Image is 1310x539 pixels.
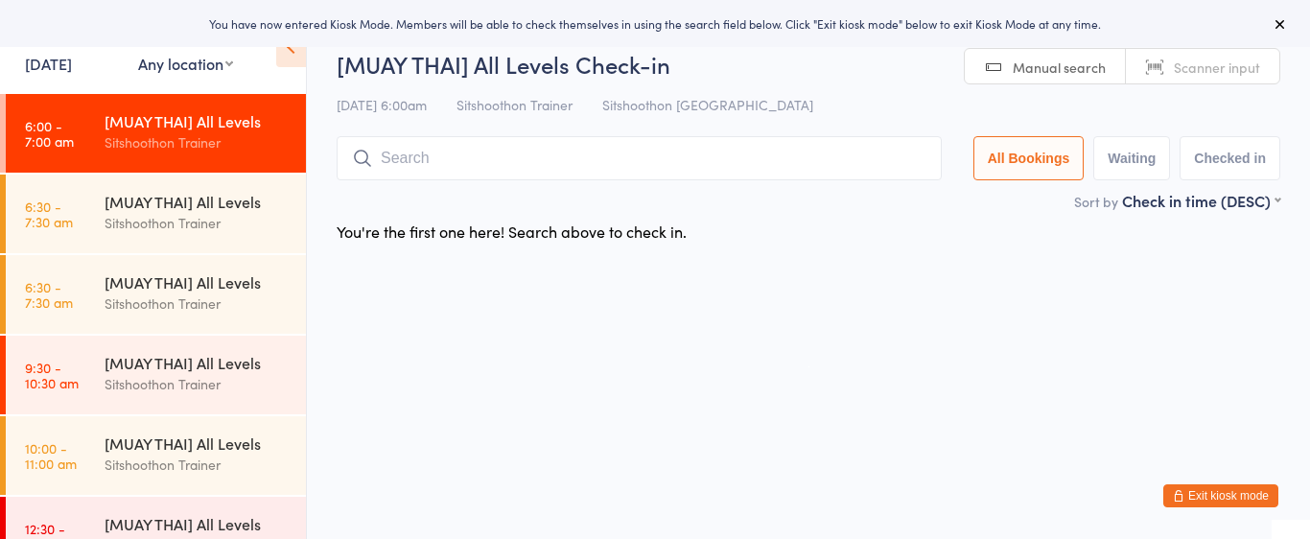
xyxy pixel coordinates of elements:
a: 6:30 -7:30 am[MUAY THAI] All LevelsSitshoothon Trainer [6,255,306,334]
time: 9:30 - 10:30 am [25,360,79,390]
div: Sitshoothon Trainer [105,131,290,153]
div: Sitshoothon Trainer [105,454,290,476]
div: Sitshoothon Trainer [105,212,290,234]
div: You have now entered Kiosk Mode. Members will be able to check themselves in using the search fie... [31,15,1279,32]
span: [DATE] 6:00am [337,95,427,114]
div: [MUAY THAI] All Levels [105,433,290,454]
time: 10:00 - 11:00 am [25,440,77,471]
div: You're the first one here! Search above to check in. [337,221,687,242]
button: All Bookings [973,136,1085,180]
span: Manual search [1013,58,1106,77]
div: Sitshoothon Trainer [105,373,290,395]
div: [MUAY THAI] All Levels [105,271,290,293]
a: 10:00 -11:00 am[MUAY THAI] All LevelsSitshoothon Trainer [6,416,306,495]
div: Sitshoothon Trainer [105,293,290,315]
span: Scanner input [1174,58,1260,77]
button: Checked in [1180,136,1280,180]
button: Exit kiosk mode [1163,484,1278,507]
div: Any location [138,53,233,74]
span: Sitshoothon [GEOGRAPHIC_DATA] [602,95,813,114]
h2: [MUAY THAI] All Levels Check-in [337,48,1280,80]
button: Waiting [1093,136,1170,180]
a: 6:30 -7:30 am[MUAY THAI] All LevelsSitshoothon Trainer [6,175,306,253]
div: [MUAY THAI] All Levels [105,352,290,373]
input: Search [337,136,942,180]
a: 9:30 -10:30 am[MUAY THAI] All LevelsSitshoothon Trainer [6,336,306,414]
div: [MUAY THAI] All Levels [105,191,290,212]
div: Check in time (DESC) [1122,190,1280,211]
div: [MUAY THAI] All Levels [105,110,290,131]
a: 6:00 -7:00 am[MUAY THAI] All LevelsSitshoothon Trainer [6,94,306,173]
label: Sort by [1074,192,1118,211]
span: Sitshoothon Trainer [456,95,573,114]
a: [DATE] [25,53,72,74]
time: 6:30 - 7:30 am [25,199,73,229]
time: 6:00 - 7:00 am [25,118,74,149]
time: 6:30 - 7:30 am [25,279,73,310]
